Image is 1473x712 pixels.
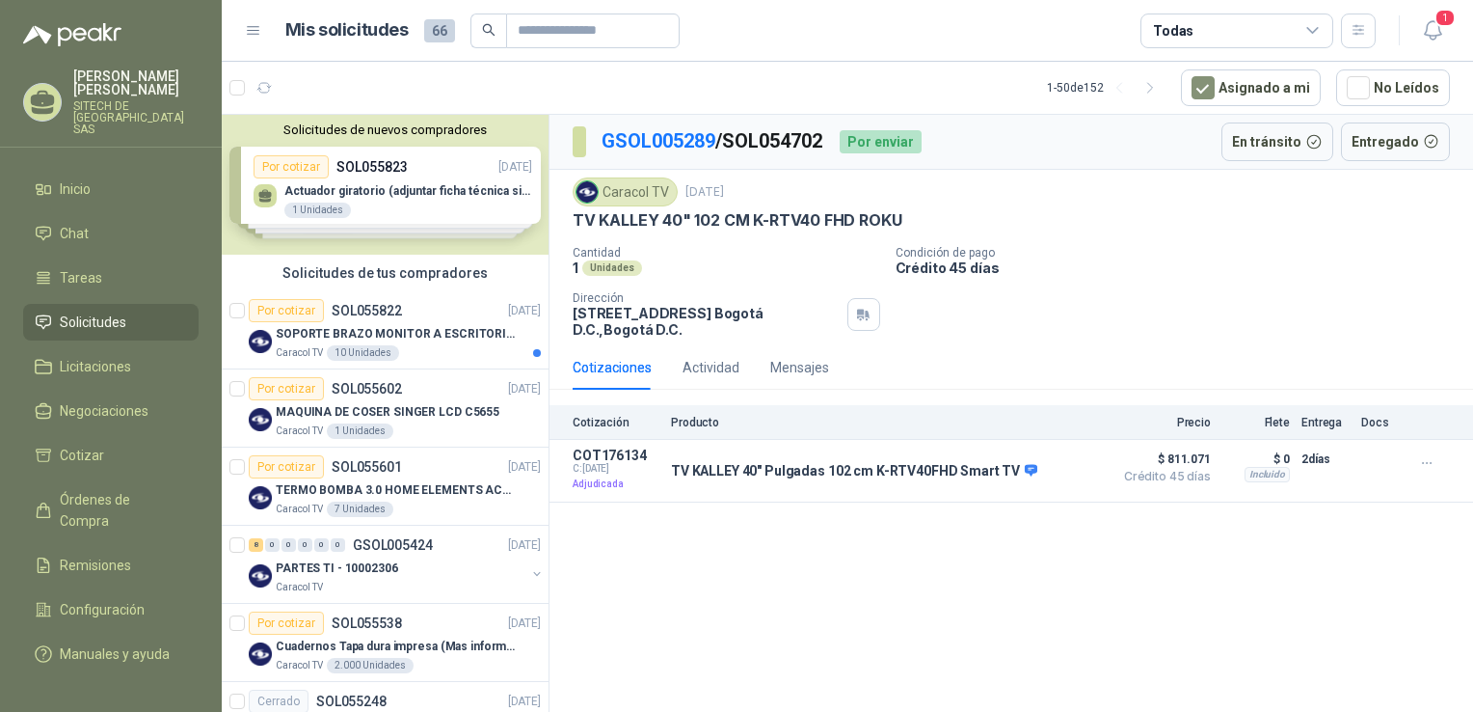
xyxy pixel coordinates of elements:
img: Company Logo [249,643,272,666]
div: Unidades [582,260,642,276]
p: 2 días [1301,448,1350,471]
p: Cotización [573,416,659,429]
p: Cuadernos Tapa dura impresa (Mas informacion en el adjunto) [276,638,516,656]
p: Flete [1222,416,1290,429]
p: $ 0 [1222,448,1290,471]
span: Tareas [60,267,102,288]
div: 8 [249,538,263,552]
div: Actividad [683,357,739,378]
span: Negociaciones [60,400,148,422]
div: Por cotizar [249,455,324,479]
span: Manuales y ayuda [60,644,170,665]
p: [STREET_ADDRESS] Bogotá D.C. , Bogotá D.C. [573,305,840,338]
a: Negociaciones [23,393,199,429]
p: COT176134 [573,448,659,463]
p: [PERSON_NAME] [PERSON_NAME] [73,69,199,96]
p: SOL055822 [332,304,402,317]
a: Configuración [23,591,199,628]
div: Solicitudes de nuevos compradoresPor cotizarSOL055823[DATE] Actuador giratorio (adjuntar ficha té... [222,115,549,255]
img: Company Logo [249,486,272,509]
div: Cotizaciones [573,357,652,378]
p: MAQUINA DE COSER SINGER LCD C5655 [276,403,499,422]
div: Caracol TV [573,178,678,206]
span: Solicitudes [60,312,126,333]
img: Company Logo [249,408,272,431]
p: Precio [1114,416,1211,429]
a: Inicio [23,171,199,207]
img: Logo peakr [23,23,121,46]
p: Crédito 45 días [896,260,1466,276]
div: 0 [331,538,345,552]
a: Manuales y ayuda [23,636,199,672]
div: Todas [1153,20,1193,41]
a: Cotizar [23,437,199,474]
span: Inicio [60,178,91,200]
div: 1 Unidades [327,424,393,439]
span: Órdenes de Compra [60,489,180,532]
div: 0 [281,538,296,552]
p: [DATE] [508,380,541,398]
p: Dirección [573,291,840,305]
p: SOL055602 [332,382,402,396]
img: Company Logo [249,330,272,353]
p: Caracol TV [276,424,323,439]
div: 0 [265,538,280,552]
p: 1 [573,260,578,276]
div: 0 [298,538,312,552]
a: Por cotizarSOL055538[DATE] Company LogoCuadernos Tapa dura impresa (Mas informacion en el adjunto... [222,604,549,682]
p: [DATE] [685,183,724,202]
img: Company Logo [576,181,598,203]
button: No Leídos [1336,69,1450,106]
a: GSOL005289 [602,129,715,152]
p: Producto [671,416,1103,429]
span: Chat [60,223,89,244]
div: 10 Unidades [327,345,399,361]
a: Por cotizarSOL055601[DATE] Company LogoTERMO BOMBA 3.0 HOME ELEMENTS ACERO INOXCaracol TV7 Unidades [222,448,549,526]
a: Tareas [23,260,199,296]
p: Cantidad [573,246,880,260]
button: Asignado a mi [1181,69,1321,106]
p: SOL055601 [332,460,402,474]
button: En tránsito [1221,123,1333,161]
p: Caracol TV [276,580,323,595]
p: SOL055538 [332,616,402,630]
p: Entrega [1301,416,1350,429]
div: Por enviar [840,130,922,153]
div: 7 Unidades [327,502,393,517]
a: 8 0 0 0 0 0 GSOL005424[DATE] Company LogoPARTES TI - 10002306Caracol TV [249,534,545,595]
span: Licitaciones [60,356,131,377]
a: Chat [23,215,199,252]
a: Licitaciones [23,348,199,385]
div: Incluido [1245,467,1290,482]
div: 2.000 Unidades [327,658,414,673]
div: Mensajes [770,357,829,378]
p: SOL055248 [316,695,387,708]
a: Por cotizarSOL055822[DATE] Company LogoSOPORTE BRAZO MONITOR A ESCRITORIO NBF80Caracol TV10 Unidades [222,291,549,370]
button: 1 [1415,14,1450,48]
p: SITECH DE [GEOGRAPHIC_DATA] SAS [73,100,199,135]
span: Remisiones [60,555,131,576]
p: TV KALLEY 40" Pulgadas 102 cm K-RTV40FHD Smart TV [671,463,1037,480]
span: 1 [1434,9,1456,27]
button: Solicitudes de nuevos compradores [229,123,541,137]
p: Docs [1361,416,1400,429]
p: TV KALLEY 40" 102 CM K-RTV40 FHD ROKU [573,210,901,231]
button: Entregado [1341,123,1451,161]
span: C: [DATE] [573,463,659,475]
div: Por cotizar [249,377,324,400]
p: Caracol TV [276,658,323,673]
p: [DATE] [508,458,541,477]
div: Por cotizar [249,612,324,635]
div: Solicitudes de tus compradores [222,255,549,291]
p: [DATE] [508,302,541,320]
p: Caracol TV [276,502,323,517]
p: PARTES TI - 10002306 [276,560,398,578]
span: Crédito 45 días [1114,471,1211,482]
span: 66 [424,19,455,42]
a: Solicitudes [23,304,199,341]
span: Configuración [60,599,145,620]
div: 0 [314,538,329,552]
a: Remisiones [23,547,199,584]
p: Caracol TV [276,345,323,361]
img: Company Logo [249,564,272,588]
